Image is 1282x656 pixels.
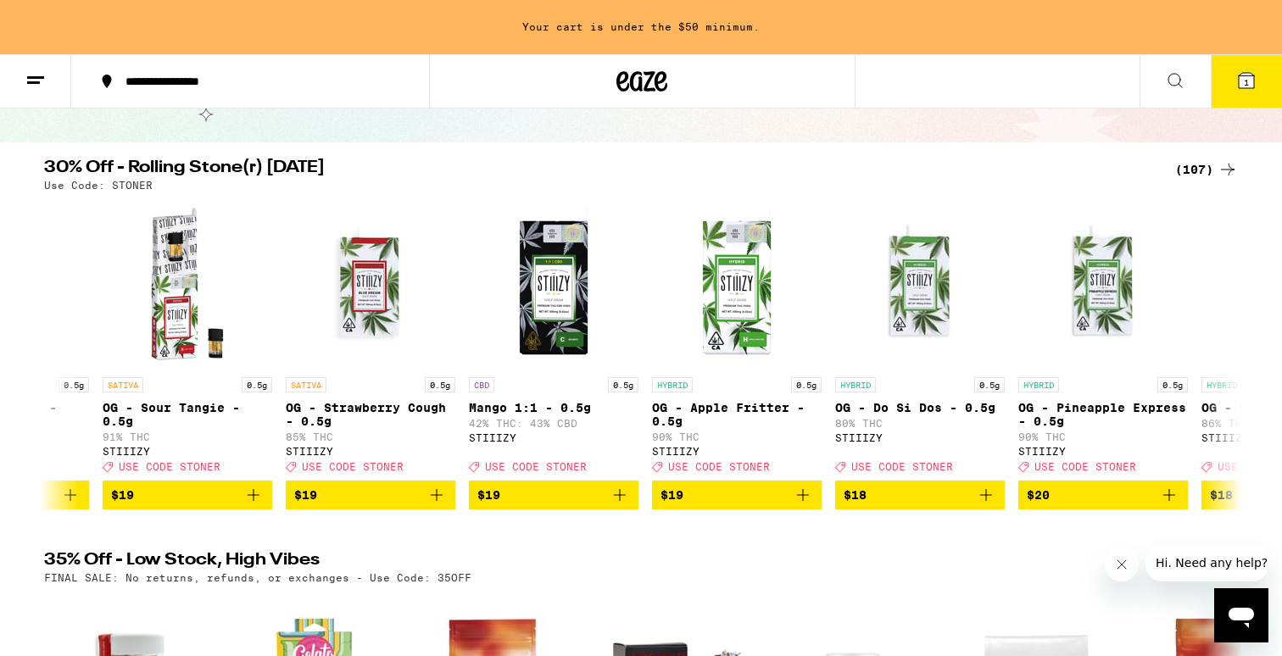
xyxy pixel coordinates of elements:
[286,401,455,428] p: OG - Strawberry Cough - 0.5g
[844,488,867,502] span: $18
[1211,55,1282,108] button: 1
[103,431,272,442] p: 91% THC
[1210,488,1233,502] span: $18
[1027,488,1050,502] span: $20
[652,481,822,509] button: Add to bag
[791,377,822,392] p: 0.5g
[44,180,153,191] p: Use Code: STONER
[835,199,1005,369] img: STIIIZY - OG - Do Si Dos - 0.5g
[469,199,638,481] a: Open page for Mango 1:1 - 0.5g from STIIIZY
[1201,377,1242,392] p: HYBRID
[469,481,638,509] button: Add to bag
[1145,544,1268,581] iframe: Message from company
[1214,588,1268,642] iframe: Button to launch messaging window
[652,446,822,457] div: STIIIZY
[111,488,134,502] span: $19
[835,481,1005,509] button: Add to bag
[469,418,638,429] p: 42% THC: 43% CBD
[835,199,1005,481] a: Open page for OG - Do Si Dos - 0.5g from STIIIZY
[485,461,587,472] span: USE CODE STONER
[668,461,770,472] span: USE CODE STONER
[469,377,494,392] p: CBD
[1105,548,1139,581] iframe: Close message
[103,199,272,481] a: Open page for OG - Sour Tangie - 0.5g from STIIIZY
[1175,159,1238,180] a: (107)
[652,401,822,428] p: OG - Apple Fritter - 0.5g
[1034,461,1136,472] span: USE CODE STONER
[44,572,471,583] p: FINAL SALE: No returns, refunds, or exchanges - Use Code: 35OFF
[103,481,272,509] button: Add to bag
[286,481,455,509] button: Add to bag
[242,377,272,392] p: 0.5g
[1018,446,1188,457] div: STIIIZY
[1018,431,1188,442] p: 90% THC
[1018,199,1188,369] img: STIIIZY - OG - Pineapple Express - 0.5g
[103,446,272,457] div: STIIIZY
[103,401,272,428] p: OG - Sour Tangie - 0.5g
[835,401,1005,414] p: OG - Do Si Dos - 0.5g
[286,431,455,442] p: 85% THC
[835,432,1005,443] div: STIIIZY
[286,199,455,481] a: Open page for OG - Strawberry Cough - 0.5g from STIIIZY
[286,199,455,369] img: STIIIZY - OG - Strawberry Cough - 0.5g
[974,377,1005,392] p: 0.5g
[1018,199,1188,481] a: Open page for OG - Pineapple Express - 0.5g from STIIIZY
[835,377,876,392] p: HYBRID
[103,199,272,369] img: STIIIZY - OG - Sour Tangie - 0.5g
[835,418,1005,429] p: 80% THC
[294,488,317,502] span: $19
[425,377,455,392] p: 0.5g
[851,461,953,472] span: USE CODE STONER
[286,446,455,457] div: STIIIZY
[59,377,89,392] p: 0.5g
[119,461,220,472] span: USE CODE STONER
[652,431,822,442] p: 90% THC
[286,377,326,392] p: SATIVA
[44,159,1155,180] h2: 30% Off - Rolling Stone(r) [DATE]
[44,552,1155,572] h2: 35% Off - Low Stock, High Vibes
[302,461,404,472] span: USE CODE STONER
[1018,377,1059,392] p: HYBRID
[103,377,143,392] p: SATIVA
[1157,377,1188,392] p: 0.5g
[1018,481,1188,509] button: Add to bag
[661,488,683,502] span: $19
[469,401,638,414] p: Mango 1:1 - 0.5g
[1244,77,1249,87] span: 1
[652,199,822,481] a: Open page for OG - Apple Fritter - 0.5g from STIIIZY
[652,199,822,369] img: STIIIZY - OG - Apple Fritter - 0.5g
[652,377,693,392] p: HYBRID
[1018,401,1188,428] p: OG - Pineapple Express - 0.5g
[477,488,500,502] span: $19
[608,377,638,392] p: 0.5g
[469,432,638,443] div: STIIIZY
[469,199,638,369] img: STIIIZY - Mango 1:1 - 0.5g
